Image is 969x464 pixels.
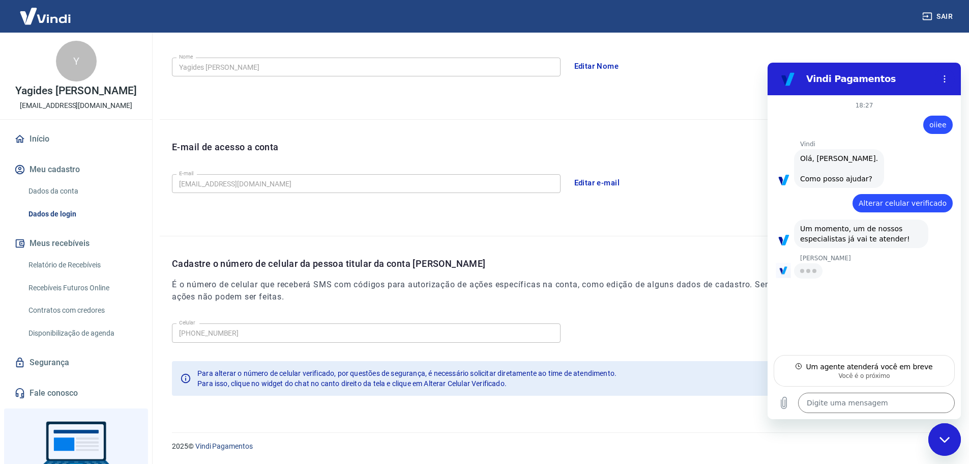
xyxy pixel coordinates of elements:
a: Segurança [12,351,140,374]
a: Relatório de Recebíveis [24,255,140,276]
a: Disponibilização de agenda [24,323,140,344]
button: Meu cadastro [12,158,140,181]
iframe: Botão para abrir a janela de mensagens, conversa em andamento [928,423,961,456]
p: [EMAIL_ADDRESS][DOMAIN_NAME] [20,100,132,111]
a: Recebíveis Futuros Online [24,278,140,298]
a: Contratos com credores [24,300,140,321]
label: E-mail [179,170,193,177]
span: Para isso, clique no widget do chat no canto direito da tela e clique em Alterar Celular Verificado. [197,379,507,388]
p: 2025 © [172,441,945,452]
button: Editar e-mail [569,172,626,194]
label: Nome [179,53,193,61]
span: Para alterar o número de celular verificado, por questões de segurança, é necessário solicitar di... [197,369,616,377]
h6: É o número de celular que receberá SMS com códigos para autorização de ações específicas na conta... [172,279,957,303]
a: Dados da conta [24,181,140,202]
button: Meus recebíveis [12,232,140,255]
div: Y [56,41,97,81]
iframe: Janela de mensagens [768,63,961,419]
a: Início [12,128,140,150]
a: Vindi Pagamentos [195,442,253,450]
button: Sair [920,7,957,26]
a: Dados de login [24,204,140,225]
img: Vindi [12,1,78,32]
button: Editar Nome [569,56,625,77]
a: Fale conosco [12,382,140,404]
p: Yagides [PERSON_NAME] [15,86,137,96]
p: Cadastre o número de celular da pessoa titular da conta [PERSON_NAME] [172,257,957,270]
p: E-mail de acesso a conta [172,140,279,154]
label: Celular [179,319,195,326]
